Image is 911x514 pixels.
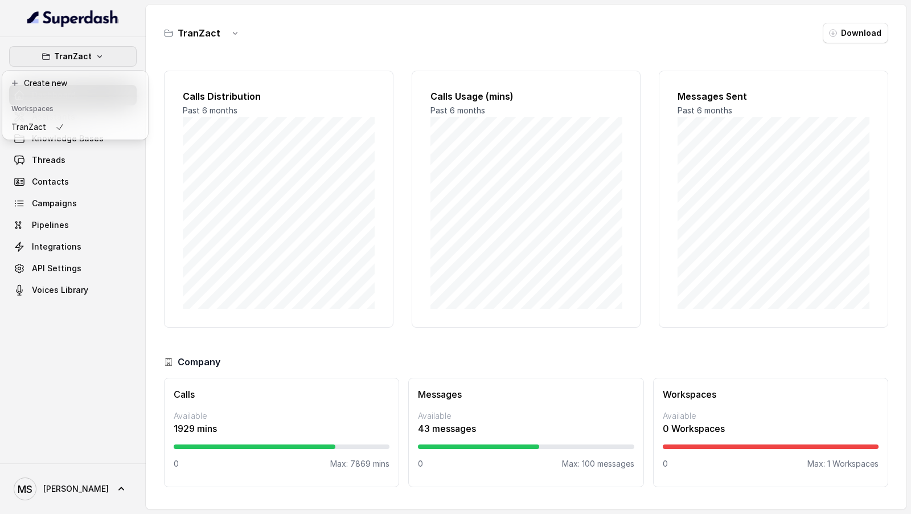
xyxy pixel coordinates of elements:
button: Create new [5,73,146,93]
button: TranZact [9,46,137,67]
header: Workspaces [5,99,146,117]
div: TranZact [2,71,148,140]
p: TranZact [54,50,92,63]
p: TranZact [11,120,46,134]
